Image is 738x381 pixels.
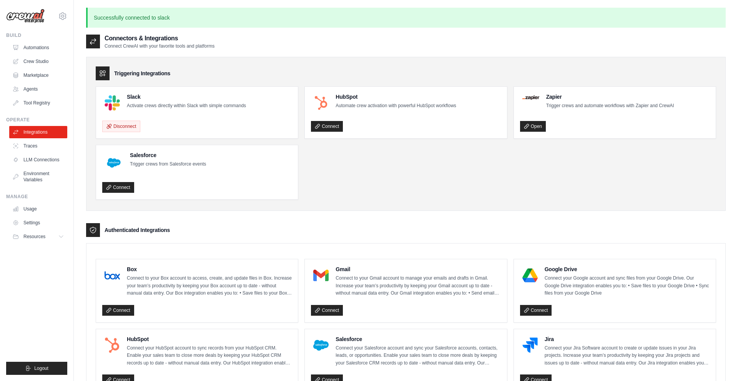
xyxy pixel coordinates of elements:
[9,69,67,81] a: Marketplace
[6,362,67,375] button: Logout
[127,102,246,110] p: Activate crews directly within Slack with simple commands
[9,126,67,138] a: Integrations
[545,265,710,273] h4: Google Drive
[9,140,67,152] a: Traces
[102,182,134,193] a: Connect
[6,194,67,200] div: Manage
[6,32,67,38] div: Build
[522,338,538,353] img: Jira Logo
[520,121,546,132] a: Open
[313,95,329,111] img: HubSpot Logo
[127,275,292,297] p: Connect to your Box account to access, create, and update files in Box. Increase your team’s prod...
[105,43,214,49] p: Connect CrewAI with your favorite tools and platforms
[127,335,292,343] h4: HubSpot
[9,41,67,54] a: Automations
[6,9,45,23] img: Logo
[34,365,48,371] span: Logout
[9,217,67,229] a: Settings
[127,93,246,101] h4: Slack
[105,338,120,353] img: HubSpot Logo
[9,203,67,215] a: Usage
[336,275,500,297] p: Connect to your Gmail account to manage your emails and drafts in Gmail. Increase your team’s pro...
[522,95,539,100] img: Zapier Logo
[311,121,343,132] a: Connect
[130,151,206,159] h4: Salesforce
[9,83,67,95] a: Agents
[86,8,726,28] p: Successfully connected to slack
[127,345,292,367] p: Connect your HubSpot account to sync records from your HubSpot CRM. Enable your sales team to clo...
[336,93,456,101] h4: HubSpot
[9,55,67,68] a: Crew Studio
[9,230,67,243] button: Resources
[311,305,343,316] a: Connect
[336,102,456,110] p: Automate crew activation with powerful HubSpot workflows
[522,268,538,283] img: Google Drive Logo
[313,338,329,353] img: Salesforce Logo
[105,226,170,234] h3: Authenticated Integrations
[9,167,67,186] a: Environment Variables
[545,345,710,367] p: Connect your Jira Software account to create or update issues in your Jira projects. Increase you...
[6,117,67,123] div: Operate
[336,335,500,343] h4: Salesforce
[105,95,120,111] img: Slack Logo
[102,121,140,132] button: Disconnect
[105,268,120,283] img: Box Logo
[545,335,710,343] h4: Jira
[336,345,500,367] p: Connect your Salesforce account and sync your Salesforce accounts, contacts, leads, or opportunit...
[336,265,500,273] h4: Gmail
[546,102,674,110] p: Trigger crews and automate workflows with Zapier and CrewAI
[9,154,67,166] a: LLM Connections
[546,93,674,101] h4: Zapier
[520,305,552,316] a: Connect
[9,97,67,109] a: Tool Registry
[105,34,214,43] h2: Connectors & Integrations
[313,268,329,283] img: Gmail Logo
[130,161,206,168] p: Trigger crews from Salesforce events
[127,265,292,273] h4: Box
[114,70,170,77] h3: Triggering Integrations
[545,275,710,297] p: Connect your Google account and sync files from your Google Drive. Our Google Drive integration e...
[105,154,123,172] img: Salesforce Logo
[102,305,134,316] a: Connect
[23,234,45,240] span: Resources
